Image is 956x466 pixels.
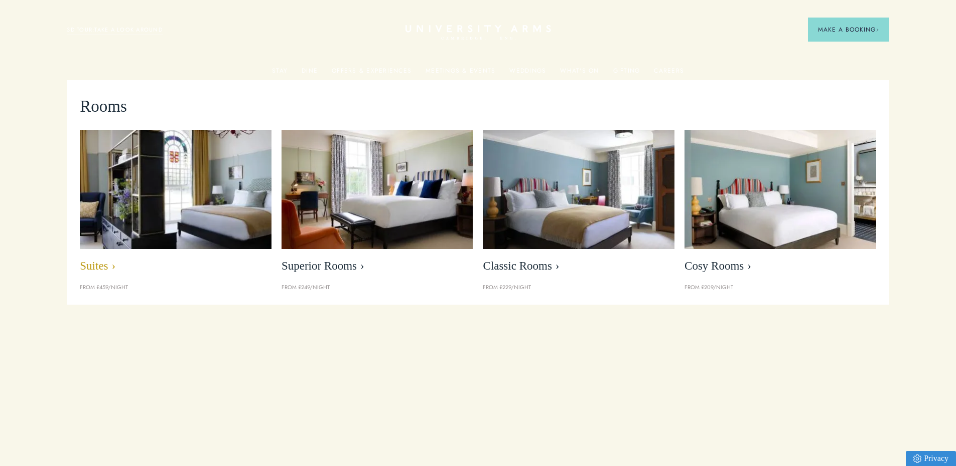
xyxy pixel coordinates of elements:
[282,130,473,278] a: image-5bdf0f703dacc765be5ca7f9d527278f30b65e65-400x250-jpg Superior Rooms
[913,454,921,463] img: Privacy
[405,25,551,41] a: Home
[282,130,473,249] img: image-5bdf0f703dacc765be5ca7f9d527278f30b65e65-400x250-jpg
[302,67,318,80] a: Dine
[483,130,674,278] a: image-7eccef6fe4fe90343db89eb79f703814c40db8b4-400x250-jpg Classic Rooms
[80,283,271,292] p: From £459/night
[80,130,271,278] a: image-21e87f5add22128270780cf7737b92e839d7d65d-400x250-jpg Suites
[613,67,640,80] a: Gifting
[906,451,956,466] a: Privacy
[80,93,127,120] span: Rooms
[685,130,876,278] a: image-0c4e569bfe2498b75de12d7d88bf10a1f5f839d4-400x250-jpg Cosy Rooms
[876,28,879,32] img: Arrow icon
[282,283,473,292] p: From £249/night
[685,130,876,249] img: image-0c4e569bfe2498b75de12d7d88bf10a1f5f839d4-400x250-jpg
[272,67,288,80] a: Stay
[509,67,546,80] a: Weddings
[654,67,684,80] a: Careers
[67,26,163,35] a: 3D TOUR:TAKE A LOOK AROUND
[483,283,674,292] p: From £229/night
[818,25,879,34] span: Make a Booking
[332,67,412,80] a: Offers & Experiences
[808,18,889,42] button: Make a BookingArrow icon
[426,67,495,80] a: Meetings & Events
[282,259,473,273] span: Superior Rooms
[80,259,271,273] span: Suites
[560,67,599,80] a: What's On
[66,121,286,258] img: image-21e87f5add22128270780cf7737b92e839d7d65d-400x250-jpg
[685,283,876,292] p: From £209/night
[483,259,674,273] span: Classic Rooms
[685,259,876,273] span: Cosy Rooms
[483,130,674,249] img: image-7eccef6fe4fe90343db89eb79f703814c40db8b4-400x250-jpg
